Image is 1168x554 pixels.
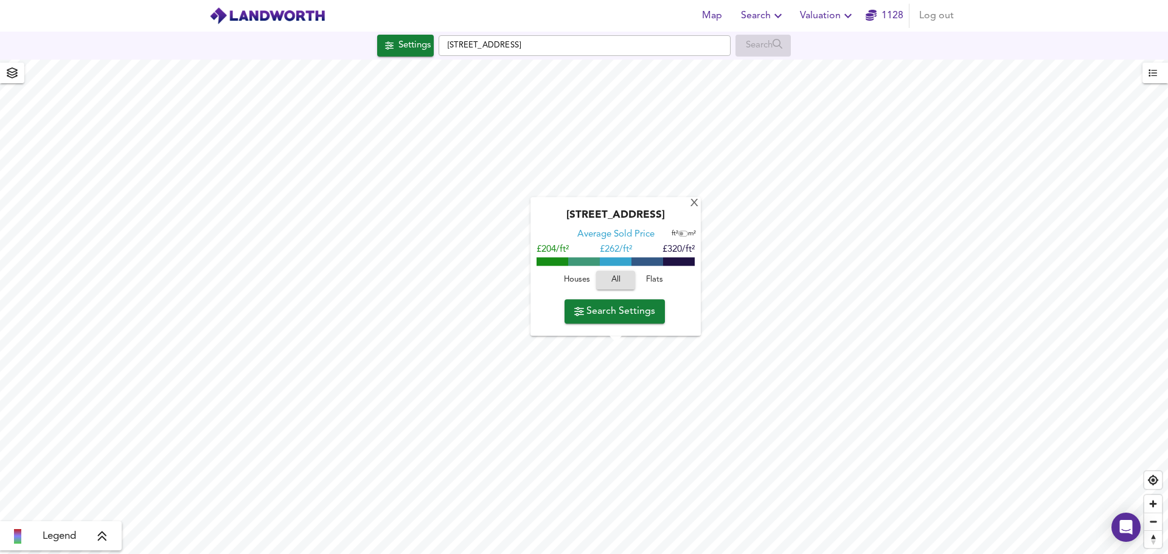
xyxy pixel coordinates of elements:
button: Valuation [795,4,860,28]
span: Houses [560,274,593,288]
button: Reset bearing to north [1144,530,1162,548]
span: ft² [672,231,678,238]
span: Legend [43,529,76,544]
button: Zoom in [1144,495,1162,513]
span: Map [697,7,726,24]
div: Open Intercom Messenger [1111,513,1141,542]
button: 1128 [865,4,904,28]
button: Zoom out [1144,513,1162,530]
div: X [689,198,700,210]
span: Log out [919,7,954,24]
button: Houses [557,271,596,290]
button: Flats [635,271,674,290]
img: logo [209,7,325,25]
span: All [602,274,629,288]
div: [STREET_ADDRESS] [537,210,695,229]
span: £ 262/ft² [600,246,632,255]
div: Enable a Source before running a Search [735,35,791,57]
button: Search Settings [565,299,665,324]
span: Zoom out [1144,513,1162,530]
button: Search [736,4,790,28]
button: Settings [377,35,434,57]
span: Valuation [800,7,855,24]
button: Log out [914,4,959,28]
div: Average Sold Price [577,229,655,241]
div: Click to configure Search Settings [377,35,434,57]
button: All [596,271,635,290]
span: Search [741,7,785,24]
span: £204/ft² [537,246,569,255]
span: Search Settings [574,303,655,320]
button: Find my location [1144,471,1162,489]
button: Map [692,4,731,28]
div: Settings [398,38,431,54]
span: m² [688,231,696,238]
span: £320/ft² [662,246,695,255]
span: Flats [638,274,671,288]
input: Enter a location... [439,35,731,56]
a: 1128 [866,7,903,24]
